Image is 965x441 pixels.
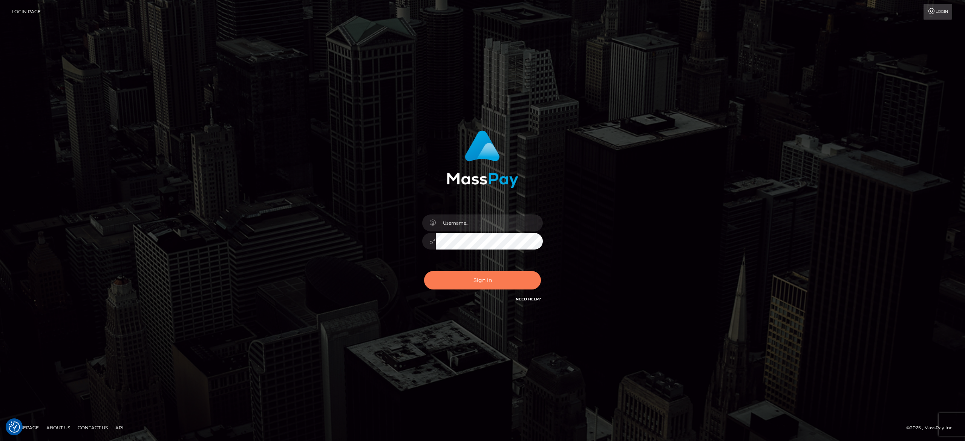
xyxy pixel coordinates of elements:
img: MassPay Login [447,130,518,188]
input: Username... [436,214,543,231]
img: Revisit consent button [9,421,20,433]
a: Contact Us [75,422,111,433]
a: About Us [43,422,73,433]
a: API [112,422,127,433]
button: Consent Preferences [9,421,20,433]
div: © 2025 , MassPay Inc. [906,424,959,432]
a: Login [924,4,952,20]
a: Login Page [12,4,41,20]
a: Homepage [8,422,42,433]
button: Sign in [424,271,541,289]
a: Need Help? [516,297,541,302]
